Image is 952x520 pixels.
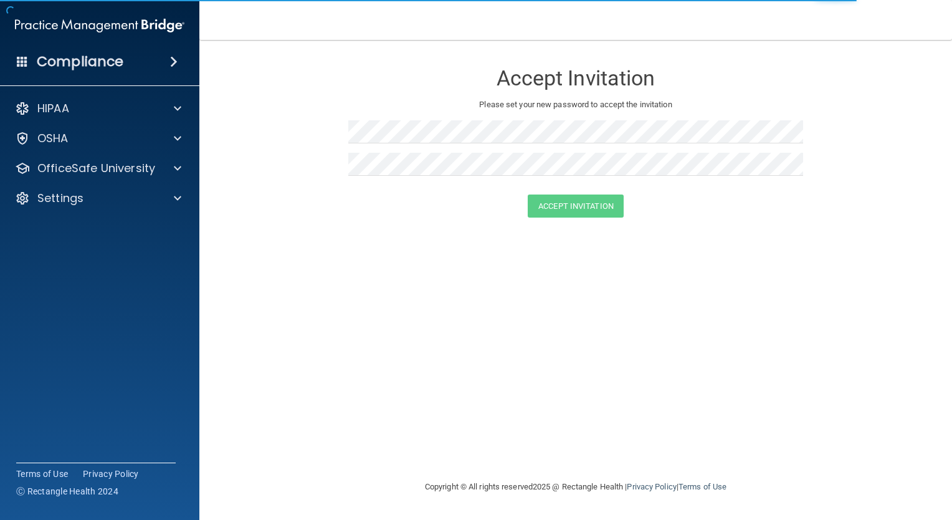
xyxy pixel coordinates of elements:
[83,468,139,480] a: Privacy Policy
[15,101,181,116] a: HIPAA
[37,191,83,206] p: Settings
[15,191,181,206] a: Settings
[15,131,181,146] a: OSHA
[37,101,69,116] p: HIPAA
[358,97,794,112] p: Please set your new password to accept the invitation
[37,161,155,176] p: OfficeSafe University
[37,53,123,70] h4: Compliance
[16,485,118,498] span: Ⓒ Rectangle Health 2024
[348,67,803,90] h3: Accept Invitation
[16,468,68,480] a: Terms of Use
[15,13,184,38] img: PMB logo
[15,161,181,176] a: OfficeSafe University
[528,195,624,218] button: Accept Invitation
[627,482,676,491] a: Privacy Policy
[37,131,69,146] p: OSHA
[348,467,803,507] div: Copyright © All rights reserved 2025 @ Rectangle Health | |
[678,482,726,491] a: Terms of Use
